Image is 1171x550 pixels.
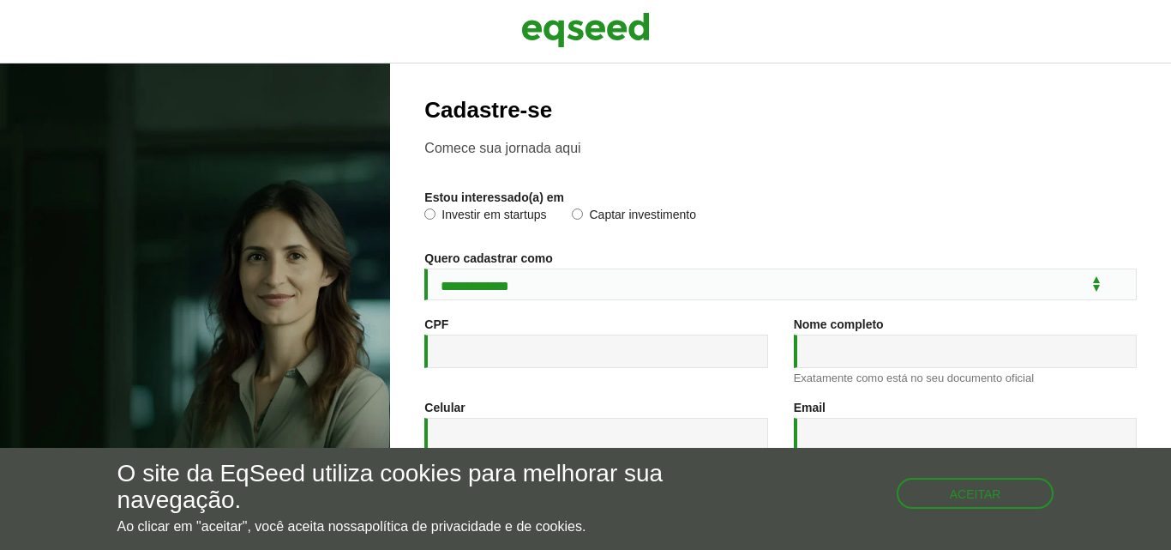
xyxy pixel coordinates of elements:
img: EqSeed Logo [521,9,650,51]
h2: Cadastre-se [424,98,1137,123]
label: Captar investimento [572,209,696,226]
input: Captar investimento [572,209,583,220]
p: Ao clicar em "aceitar", você aceita nossa . [117,518,680,535]
input: Investir em startups [424,209,435,220]
label: Email [794,402,826,414]
button: Aceitar [897,478,1054,509]
a: política de privacidade e de cookies [364,520,582,534]
label: Estou interessado(a) em [424,191,564,203]
label: Investir em startups [424,209,546,226]
label: CPF [424,318,448,330]
label: Quero cadastrar como [424,252,552,264]
label: Nome completo [794,318,884,330]
h5: O site da EqSeed utiliza cookies para melhorar sua navegação. [117,461,680,514]
div: Exatamente como está no seu documento oficial [794,372,1137,384]
label: Celular [424,402,465,414]
p: Comece sua jornada aqui [424,140,1137,156]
